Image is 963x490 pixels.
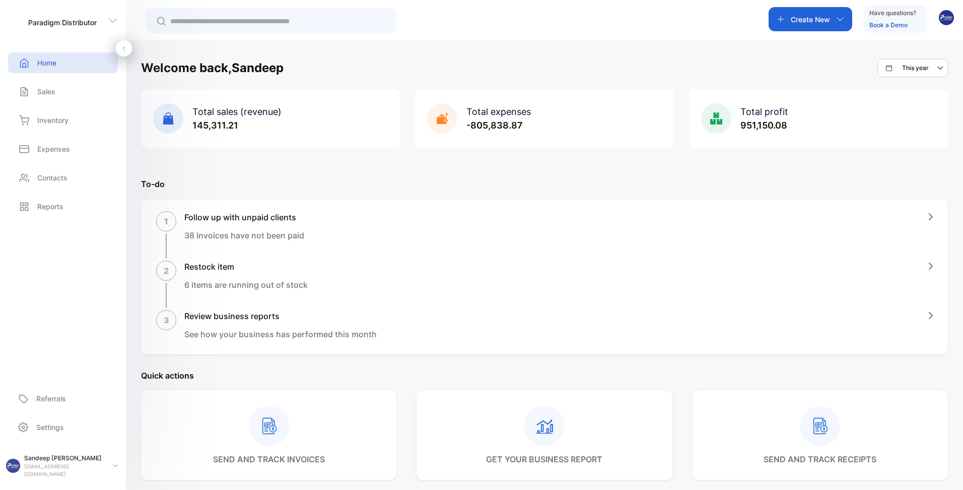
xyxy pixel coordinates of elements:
span: -805,838.87 [466,120,523,131]
img: logo [8,13,23,28]
p: Create New [791,14,830,25]
span: Total sales (revenue) [192,106,282,117]
h1: Welcome back, Sandeep [141,59,284,77]
p: [EMAIL_ADDRESS][DOMAIN_NAME] [24,463,105,478]
p: Sandeep [PERSON_NAME] [24,454,105,463]
p: See how your business has performed this month [184,328,377,340]
p: Expenses [37,144,70,154]
p: To-do [141,178,948,190]
h1: Restock item [184,261,308,273]
p: Inventory [37,115,68,126]
p: Contacts [37,172,67,183]
p: Sales [37,86,55,97]
p: Quick actions [141,370,948,382]
span: Total profit [740,106,788,117]
h1: Review business reports [184,310,377,322]
p: send and track receipts [764,453,876,465]
p: 38 invoices have not been paid [184,229,304,241]
p: 3 [164,314,169,326]
a: Book a Demo [869,21,908,29]
p: Reports [37,201,63,212]
button: Create New [769,7,852,31]
p: Referrals [36,393,66,404]
p: This year [902,64,929,73]
button: avatar [939,7,954,31]
button: This year [877,59,948,77]
p: Home [37,57,56,68]
span: 951,150.08 [740,120,787,131]
p: send and track invoices [213,453,325,465]
p: Have questions? [869,8,916,18]
p: 2 [164,265,169,277]
img: avatar [939,10,954,25]
img: profile [6,459,20,473]
span: 145,311.21 [192,120,238,131]
h1: Follow up with unpaid clients [184,211,304,223]
span: Total expenses [466,106,531,117]
p: get your business report [486,453,602,465]
p: Settings [36,422,64,433]
p: Paradigm Distributor [28,17,97,28]
p: 6 items are running out of stock [184,279,308,291]
p: 1 [164,215,168,227]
